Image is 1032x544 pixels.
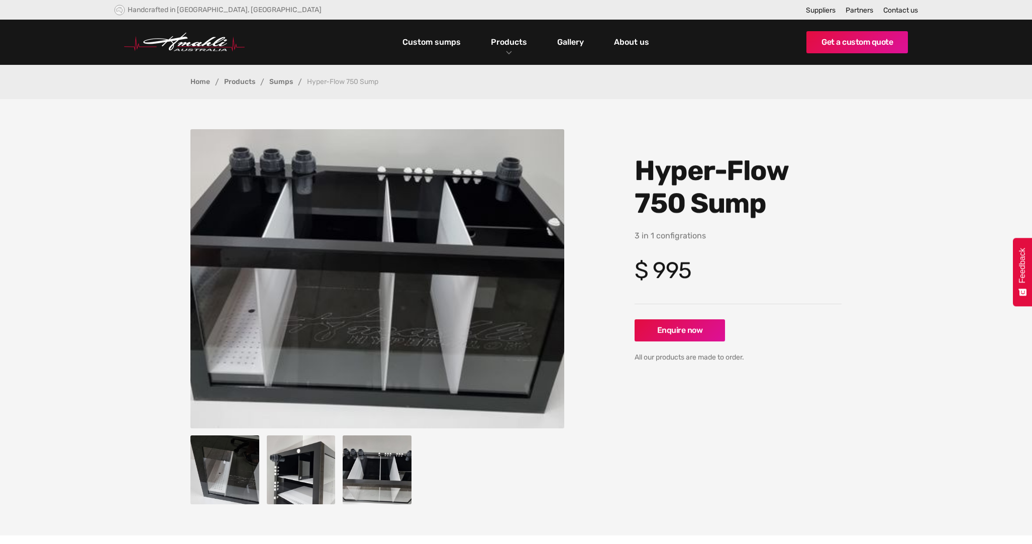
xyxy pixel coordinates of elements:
[190,78,210,85] a: Home
[400,34,463,51] a: Custom sumps
[124,33,245,52] a: home
[806,6,836,15] a: Suppliers
[483,20,535,65] div: Products
[190,129,564,428] img: Hyper-Flow 750 Sump
[806,31,908,53] a: Get a custom quote
[190,435,259,504] a: open lightbox
[635,257,842,284] h4: $ 995
[635,230,842,242] p: 3 in 1 configrations
[128,6,322,14] div: Handcrafted in [GEOGRAPHIC_DATA], [GEOGRAPHIC_DATA]
[846,6,873,15] a: Partners
[124,33,245,52] img: Hmahli Australia Logo
[224,78,255,85] a: Products
[555,34,586,51] a: Gallery
[307,78,378,85] div: Hyper-Flow 750 Sump
[883,6,918,15] a: Contact us
[267,435,336,504] a: open lightbox
[488,35,530,49] a: Products
[269,78,293,85] a: Sumps
[611,34,652,51] a: About us
[1018,248,1027,283] span: Feedback
[635,319,725,341] a: Enquire now
[635,154,842,220] h1: Hyper-Flow 750 Sump
[1013,238,1032,306] button: Feedback - Show survey
[635,351,842,364] div: All our products are made to order.
[343,435,411,504] a: open lightbox
[190,129,564,428] a: open lightbox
